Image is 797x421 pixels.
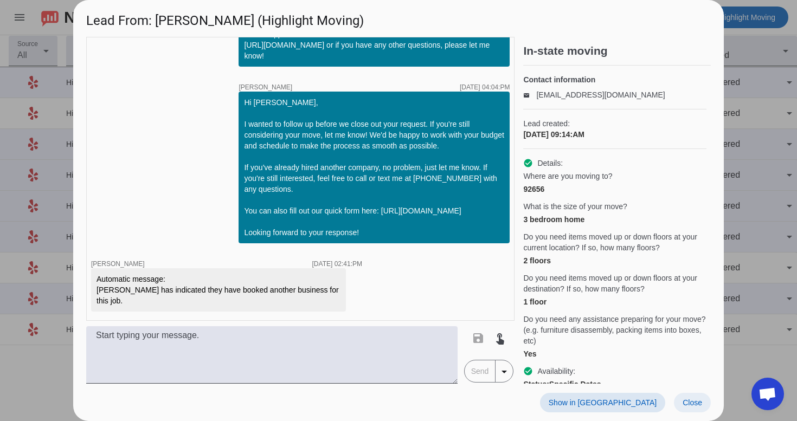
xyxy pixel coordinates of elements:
[523,158,533,168] mat-icon: check_circle
[97,274,340,306] div: Automatic message: [PERSON_NAME] has indicated they have booked another business for this job.
[523,379,706,390] div: Specific Dates
[674,393,711,412] button: Close
[683,398,702,407] span: Close
[523,184,706,195] div: 92656
[523,314,706,346] span: Do you need any assistance preparing for your move? (e.g. furniture disassembly, packing items in...
[523,348,706,359] div: Yes
[523,118,706,129] span: Lead created:
[523,231,706,253] span: Do you need items moved up or down floors at your current location? If so, how many floors?
[493,332,506,345] mat-icon: touch_app
[523,366,533,376] mat-icon: check_circle
[751,378,784,410] div: Open chat
[523,273,706,294] span: Do you need items moved up or down floors at your destination? If so, how many floors?
[523,296,706,307] div: 1 floor
[460,84,510,90] div: [DATE] 04:04:PM
[523,201,627,212] span: What is the size of your move?
[312,261,362,267] div: [DATE] 02:41:PM
[523,171,612,182] span: Where are you moving to?
[540,393,665,412] button: Show in [GEOGRAPHIC_DATA]
[239,84,292,90] span: [PERSON_NAME]
[537,158,563,169] span: Details:
[523,214,706,225] div: 3 bedroom home
[523,46,711,56] h2: In-state moving
[498,365,511,378] mat-icon: arrow_drop_down
[523,255,706,266] div: 2 floors
[536,90,665,99] a: [EMAIL_ADDRESS][DOMAIN_NAME]
[523,129,706,140] div: [DATE] 09:14:AM
[244,97,504,238] div: Hi [PERSON_NAME], I wanted to follow up before we close out your request. If you're still conside...
[523,74,706,85] h4: Contact information
[537,366,575,377] span: Availability:
[91,260,145,268] span: [PERSON_NAME]
[523,92,536,98] mat-icon: email
[523,380,549,388] strong: Status:
[549,398,657,407] span: Show in [GEOGRAPHIC_DATA]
